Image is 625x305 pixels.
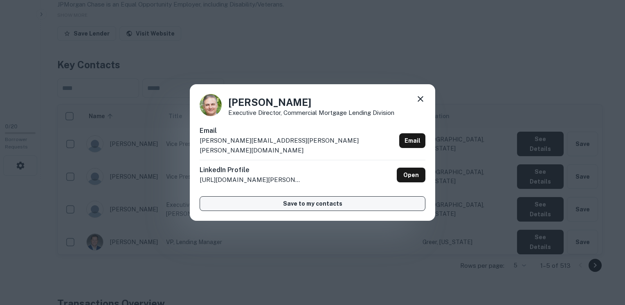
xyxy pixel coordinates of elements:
[200,165,302,175] h6: LinkedIn Profile
[399,133,425,148] a: Email
[228,95,394,110] h4: [PERSON_NAME]
[200,94,222,116] img: 1665520768310
[200,196,425,211] button: Save to my contacts
[584,240,625,279] iframe: Chat Widget
[228,110,394,116] p: Executive Director, Commercial Mortgage Lending Division
[200,136,396,155] p: [PERSON_NAME][EMAIL_ADDRESS][PERSON_NAME][PERSON_NAME][DOMAIN_NAME]
[200,175,302,185] p: [URL][DOMAIN_NAME][PERSON_NAME]
[397,168,425,182] a: Open
[200,126,396,136] h6: Email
